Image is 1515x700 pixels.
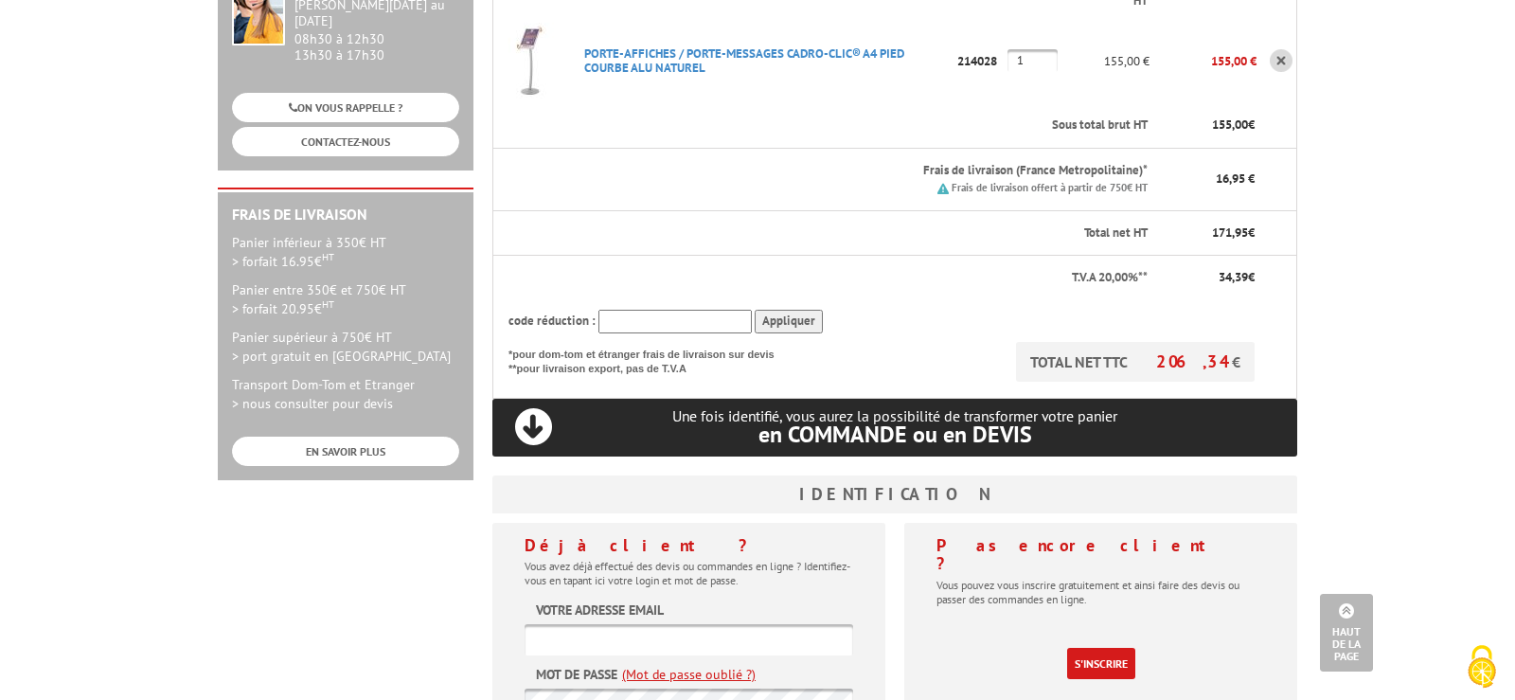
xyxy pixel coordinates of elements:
[492,476,1297,513] h3: Identification
[1016,342,1255,382] p: TOTAL NET TTC €
[492,407,1297,446] p: Une fois identifié, vous aurez la possibilité de transformer votre panier
[232,206,459,224] h2: Frais de Livraison
[758,420,1032,449] span: en COMMANDE ou en DEVIS
[1212,224,1248,241] span: 171,95
[1458,643,1506,691] img: Cookies (fenêtre modale)
[232,253,334,270] span: > forfait 16.95€
[952,181,1148,194] small: Frais de livraison offert à partir de 750€ HT
[1165,269,1255,287] p: €
[584,162,1148,180] p: Frais de livraison (France Metropolitaine)*
[232,348,451,365] span: > port gratuit en [GEOGRAPHIC_DATA]
[322,250,334,263] sup: HT
[232,437,459,466] a: EN SAVOIR PLUS
[525,559,853,587] p: Vous avez déjà effectué des devis ou commandes en ligne ? Identifiez-vous en tapant ici votre log...
[508,342,793,377] p: *pour dom-tom et étranger frais de livraison sur devis **pour livraison export, pas de T.V.A
[1320,594,1373,672] a: Haut de la page
[1216,171,1255,187] span: 16,95 €
[508,269,1148,287] p: T.V.A 20,00%**
[232,395,393,412] span: > nous consulter pour devis
[1449,636,1515,700] button: Cookies (fenêtre modale)
[1150,45,1257,78] p: 155,00 €
[1219,269,1248,285] span: 34,39
[1156,350,1232,372] span: 206,34
[1165,117,1255,135] p: €
[1067,648,1135,679] a: S'inscrire
[936,536,1265,574] h4: Pas encore client ?
[232,93,459,122] a: ON VOUS RAPPELLE ?
[232,328,459,366] p: Panier supérieur à 750€ HT
[936,578,1265,606] p: Vous pouvez vous inscrire gratuitement et ainsi faire des devis ou passer des commandes en ligne.
[232,300,334,317] span: > forfait 20.95€
[232,233,459,271] p: Panier inférieur à 350€ HT
[1165,224,1255,242] p: €
[322,297,334,311] sup: HT
[755,310,823,333] input: Appliquer
[937,183,949,194] img: picto.png
[536,601,664,619] label: Votre adresse email
[584,45,904,76] a: PORTE-AFFICHES / PORTE-MESSAGES CADRO-CLIC® A4 PIED COURBE ALU NATUREL
[622,665,756,684] a: (Mot de passe oublié ?)
[1212,117,1248,133] span: 155,00
[536,665,617,684] label: Mot de passe
[232,127,459,156] a: CONTACTEZ-NOUS
[569,103,1150,148] th: Sous total brut HT
[525,536,853,555] h4: Déjà client ?
[508,224,1148,242] p: Total net HT
[232,375,459,413] p: Transport Dom-Tom et Etranger
[508,313,596,329] span: code réduction :
[1058,45,1150,78] p: 155,00 €
[952,45,1007,78] p: 214028
[232,280,459,318] p: Panier entre 350€ et 750€ HT
[493,23,569,99] img: PORTE-AFFICHES / PORTE-MESSAGES CADRO-CLIC® A4 PIED COURBE ALU NATUREL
